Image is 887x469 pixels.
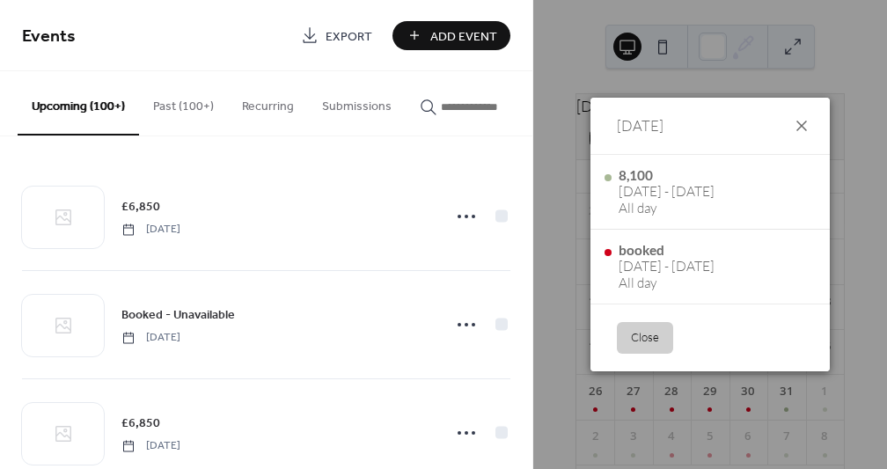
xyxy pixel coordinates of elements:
span: [DATE] [617,115,663,137]
a: £6,850 [121,196,160,216]
a: Export [288,21,385,50]
div: 8,100 [619,167,715,183]
button: Add Event [392,21,510,50]
a: Booked - Unavailable [121,304,235,325]
span: Booked - Unavailable [121,306,235,325]
a: £6,850 [121,413,160,433]
button: Submissions [308,71,406,134]
span: Add Event [430,27,497,46]
button: Recurring [228,71,308,134]
span: [DATE] [121,222,180,238]
div: booked [619,242,715,258]
button: Upcoming (100+) [18,71,139,136]
span: [DATE] [121,438,180,454]
span: Export [326,27,372,46]
button: Past (100+) [139,71,228,134]
span: £6,850 [121,414,160,433]
div: [DATE] - [DATE] [619,183,715,200]
span: Events [22,19,76,54]
div: [DATE] - [DATE] [619,258,715,275]
span: £6,850 [121,198,160,216]
div: All day [619,275,715,291]
div: All day [619,200,715,216]
button: Close [617,322,673,354]
span: [DATE] [121,330,180,346]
